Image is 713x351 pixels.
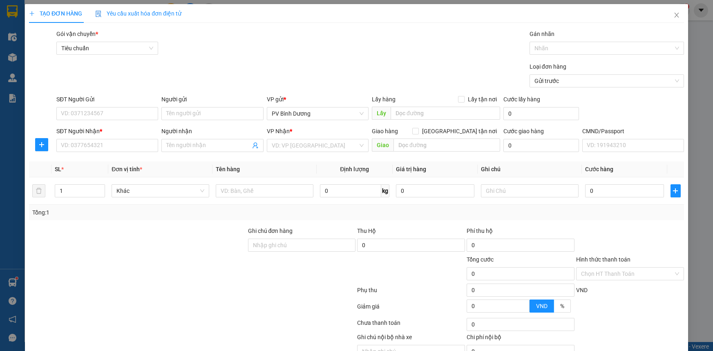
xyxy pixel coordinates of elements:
span: VP Nhận [267,128,290,134]
span: Định lượng [340,166,369,172]
div: Phí thu hộ [467,226,574,239]
label: Gán nhãn [530,31,554,37]
span: close [673,12,680,18]
label: Cước giao hàng [503,128,544,134]
div: Tổng: 1 [32,208,275,217]
img: icon [95,11,102,17]
input: Ghi chú đơn hàng [248,239,356,252]
label: Hình thức thanh toán [576,256,630,263]
span: Gửi trước [534,75,679,87]
span: VND [576,287,588,293]
input: Dọc đường [391,107,500,120]
div: Ghi chú nội bộ nhà xe [357,333,465,345]
span: Lấy [372,107,391,120]
label: Cước lấy hàng [503,96,540,103]
span: Tổng cước [467,256,494,263]
label: Loại đơn hàng [530,63,566,70]
div: Chưa thanh toán [357,318,466,333]
div: SĐT Người Nhận [56,127,158,136]
button: Close [665,4,688,27]
button: plus [671,184,681,197]
span: Tên hàng [216,166,240,172]
input: VD: Bàn, Ghế [216,184,313,197]
label: Ghi chú đơn hàng [248,228,293,234]
input: Cước lấy hàng [503,107,579,120]
input: Ghi Chú [481,184,579,197]
div: Người nhận [161,127,263,136]
div: VP gửi [267,95,369,104]
span: Giao hàng [372,128,398,134]
span: plus [671,188,680,194]
span: Gói vận chuyển [56,31,98,37]
div: SĐT Người Gửi [56,95,158,104]
input: Cước giao hàng [503,139,579,152]
th: Ghi chú [478,161,582,177]
div: Chi phí nội bộ [467,333,574,345]
span: Khác [116,185,204,197]
span: plus [29,11,35,16]
button: delete [32,184,45,197]
button: plus [36,138,49,151]
div: Giảm giá [357,302,466,316]
span: % [560,303,564,309]
span: SL [55,166,61,172]
span: Tiêu chuẩn [61,42,153,54]
input: Dọc đường [393,139,500,152]
span: kg [381,184,389,197]
div: CMND/Passport [582,127,684,136]
span: Lấy tận nơi [465,95,500,104]
span: Cước hàng [585,166,613,172]
span: [GEOGRAPHIC_DATA] tận nơi [419,127,500,136]
div: Người gửi [161,95,263,104]
span: Yêu cầu xuất hóa đơn điện tử [95,10,181,17]
span: Thu Hộ [357,228,376,234]
div: Phụ thu [357,286,466,300]
span: VND [536,303,548,309]
span: Lấy hàng [372,96,396,103]
span: Đơn vị tính [112,166,142,172]
input: 0 [396,184,475,197]
span: user-add [252,142,259,149]
span: Giao [372,139,393,152]
span: TẠO ĐƠN HÀNG [29,10,82,17]
span: PV Bình Dương [272,107,364,120]
span: Giá trị hàng [396,166,426,172]
span: plus [36,141,48,148]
